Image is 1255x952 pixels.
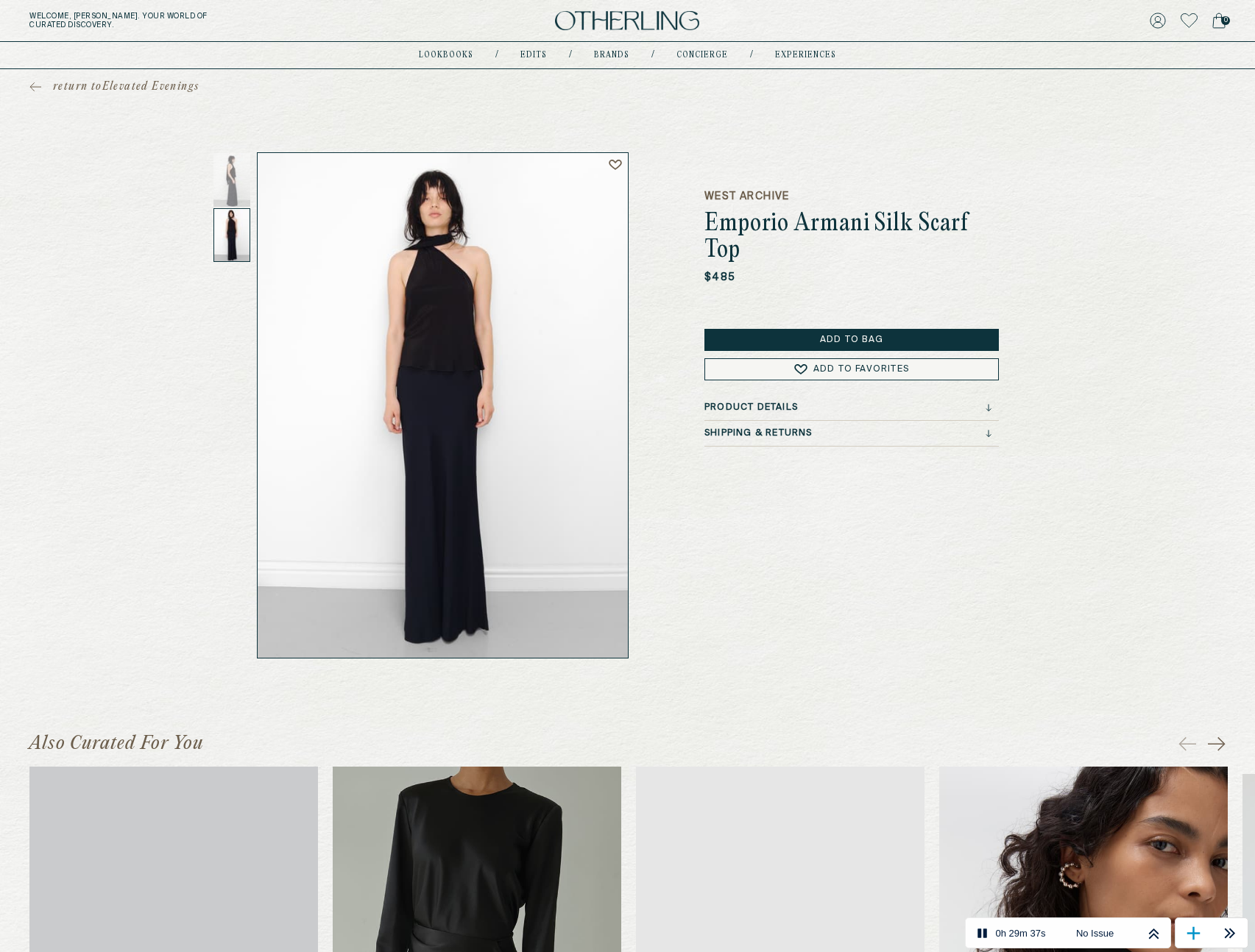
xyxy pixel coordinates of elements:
[520,51,547,59] a: Edits
[651,49,654,61] div: /
[704,270,736,285] p: $485
[676,51,728,59] a: concierge
[1212,10,1226,31] a: 0
[704,211,999,264] h1: Emporio Armani Silk Scarf Top
[419,51,473,59] a: lookbooks
[29,12,388,29] h5: Welcome, [PERSON_NAME] . Your world of curated discovery.
[813,365,908,374] span: Add to Favorites
[704,428,813,438] h3: Shipping & Returns
[704,358,999,380] button: Add to Favorites
[750,49,753,61] div: /
[704,189,999,204] h5: West Archive
[1221,16,1230,25] span: 0
[53,79,199,94] span: return to Elevated Evenings
[29,79,199,94] a: return toElevated Evenings
[775,51,836,59] a: experiences
[29,732,203,756] h1: Also Curated For You
[213,153,250,207] img: Thumbnail 1
[495,49,498,61] div: /
[704,329,999,351] button: Add to Bag
[594,51,629,59] a: Brands
[258,153,628,658] img: Emporio Armani silk scarf top
[569,49,572,61] div: /
[704,402,798,413] h3: Product Details
[555,11,699,31] img: logo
